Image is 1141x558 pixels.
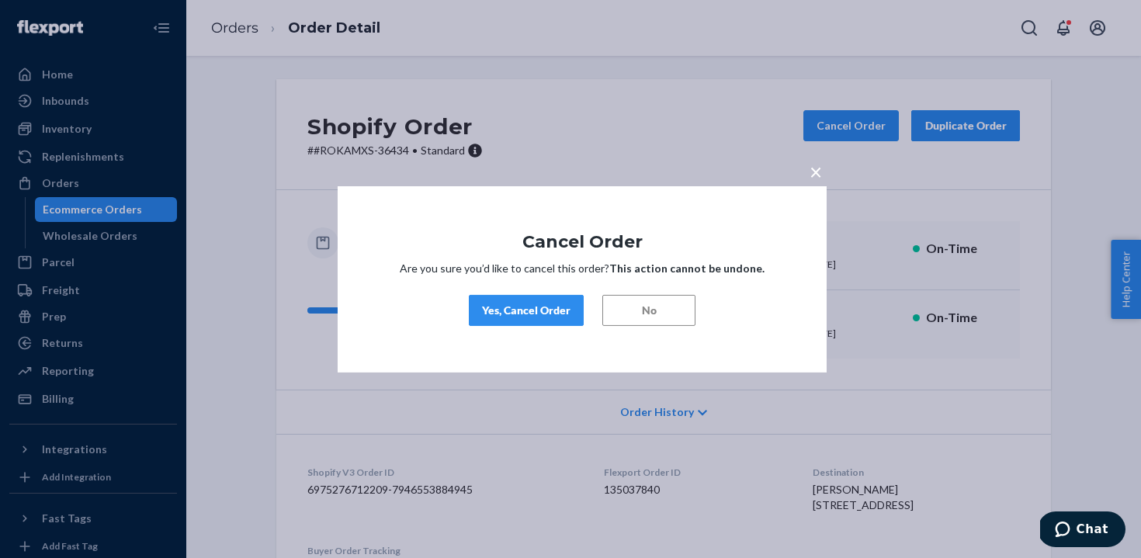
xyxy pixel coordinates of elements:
[1040,511,1125,550] iframe: Opens a widget where you can chat to one of our agents
[469,295,584,326] button: Yes, Cancel Order
[384,232,780,251] h1: Cancel Order
[384,261,780,276] p: Are you sure you’d like to cancel this order?
[602,295,695,326] button: No
[810,158,822,184] span: ×
[482,303,570,318] div: Yes, Cancel Order
[609,262,765,275] strong: This action cannot be undone.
